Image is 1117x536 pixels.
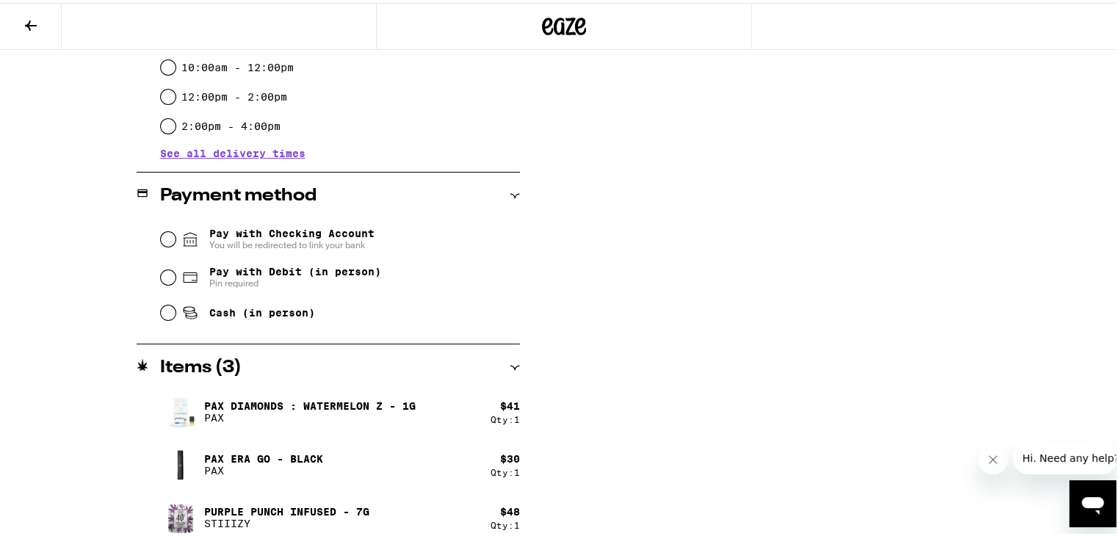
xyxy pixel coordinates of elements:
[500,450,520,462] div: $ 30
[209,304,315,316] span: Cash (in person)
[160,441,201,482] img: PAX Era Go - Black
[160,356,242,374] h2: Items ( 3 )
[978,442,1008,471] iframe: Close message
[160,145,306,156] button: See all delivery times
[1069,477,1116,524] iframe: Button to launch messaging window
[209,275,381,286] span: Pin required
[204,462,323,474] p: PAX
[181,88,287,100] label: 12:00pm - 2:00pm
[204,397,416,409] p: Pax Diamonds : Watermelon Z - 1g
[209,225,375,248] span: Pay with Checking Account
[500,397,520,409] div: $ 41
[209,236,375,248] span: You will be redirected to link your bank
[181,117,281,129] label: 2:00pm - 4:00pm
[204,503,369,515] p: Purple Punch Infused - 7g
[160,184,317,202] h2: Payment method
[181,59,294,70] label: 10:00am - 12:00pm
[500,503,520,515] div: $ 48
[204,515,369,526] p: STIIIZY
[1013,439,1116,471] iframe: Message from company
[204,409,416,421] p: PAX
[204,450,323,462] p: PAX Era Go - Black
[491,465,520,474] div: Qty: 1
[209,263,381,275] span: Pay with Debit (in person)
[160,388,201,430] img: Pax Diamonds : Watermelon Z - 1g
[491,412,520,421] div: Qty: 1
[9,10,106,22] span: Hi. Need any help?
[491,518,520,527] div: Qty: 1
[160,494,201,535] img: Purple Punch Infused - 7g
